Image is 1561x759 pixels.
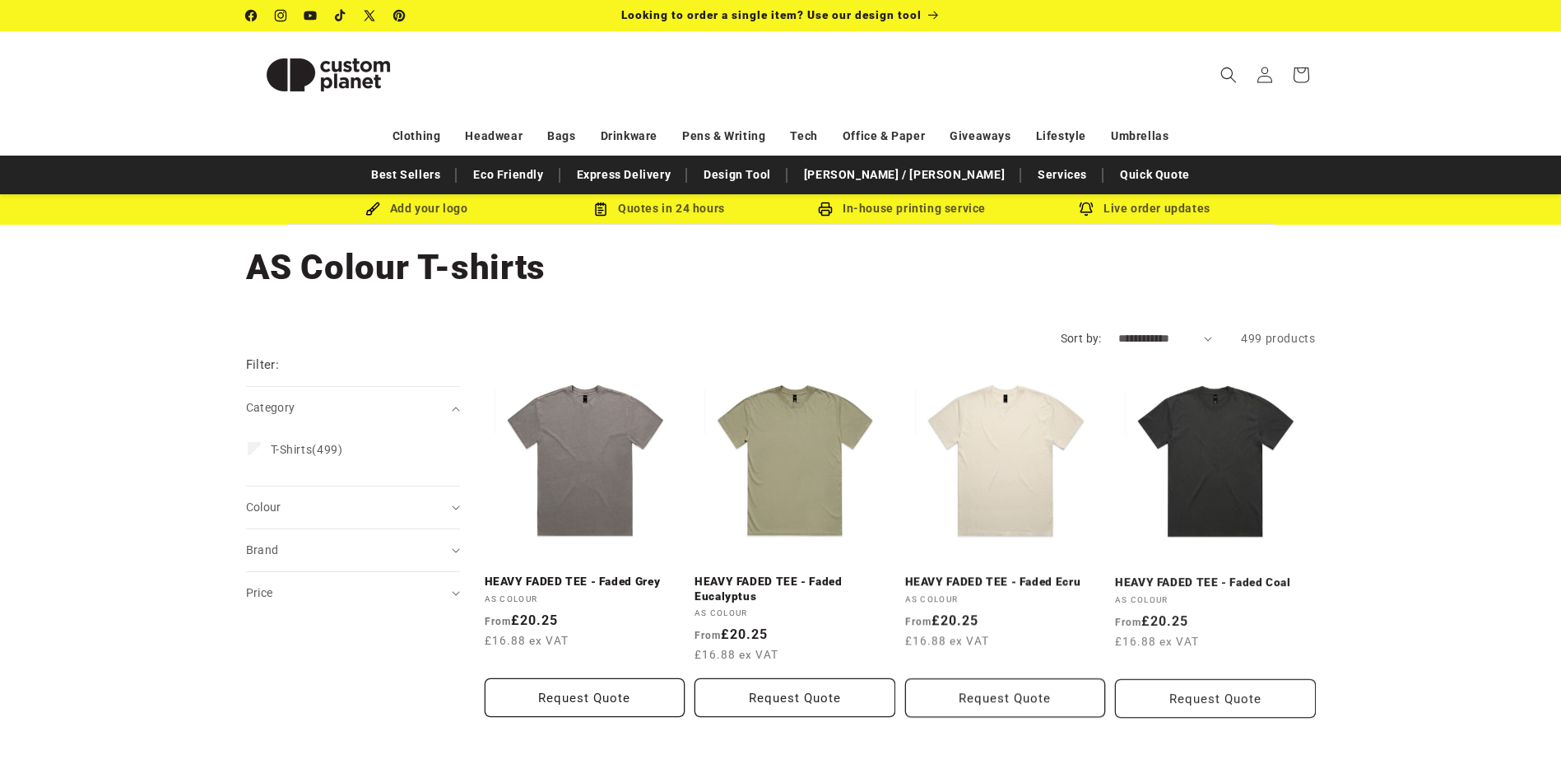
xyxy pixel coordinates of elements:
summary: Search [1210,57,1247,93]
a: Custom Planet [239,31,416,118]
a: Eco Friendly [465,161,551,189]
a: [PERSON_NAME] / [PERSON_NAME] [796,161,1013,189]
div: Quotes in 24 hours [538,198,781,219]
img: Brush Icon [365,202,380,217]
button: Request Quote [695,678,895,717]
a: Pens & Writing [682,122,765,151]
div: In-house printing service [781,198,1024,219]
span: T-Shirts [271,443,313,456]
a: Bags [547,122,575,151]
summary: Brand (0 selected) [246,529,460,571]
a: Clothing [393,122,441,151]
a: Design Tool [695,161,779,189]
summary: Colour (0 selected) [246,487,460,529]
span: Price [246,586,273,599]
a: Quick Quote [1112,161,1198,189]
a: HEAVY FADED TEE - Faded Eucalyptus [695,575,895,603]
a: Services [1029,161,1095,189]
a: HEAVY FADED TEE - Faded Grey [485,575,685,589]
a: HEAVY FADED TEE - Faded Coal [1115,575,1316,589]
summary: Category (0 selected) [246,387,460,429]
summary: Price [246,572,460,614]
a: Drinkware [601,122,657,151]
button: Request Quote [1115,678,1316,717]
img: Custom Planet [246,38,411,112]
a: Express Delivery [569,161,680,189]
a: Tech [790,122,817,151]
div: Add your logo [295,198,538,219]
span: Colour [246,501,281,514]
button: Request Quote [905,678,1106,717]
h1: AS Colour T-shirts [246,245,1316,290]
div: Live order updates [1024,198,1266,219]
span: 499 products [1241,332,1315,345]
span: Looking to order a single item? Use our design tool [621,8,922,21]
img: In-house printing [818,202,833,217]
a: Umbrellas [1111,122,1168,151]
a: HEAVY FADED TEE - Faded Ecru [905,575,1106,589]
button: Request Quote [485,678,685,717]
span: (499) [271,442,343,457]
span: Category [246,401,295,414]
label: Sort by: [1061,332,1102,345]
img: Order updates [1079,202,1094,217]
a: Lifestyle [1036,122,1086,151]
span: Brand [246,543,279,556]
a: Best Sellers [363,161,448,189]
img: Order Updates Icon [593,202,608,217]
h2: Filter: [246,356,280,375]
a: Giveaways [950,122,1010,151]
a: Headwear [465,122,523,151]
a: Office & Paper [843,122,925,151]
